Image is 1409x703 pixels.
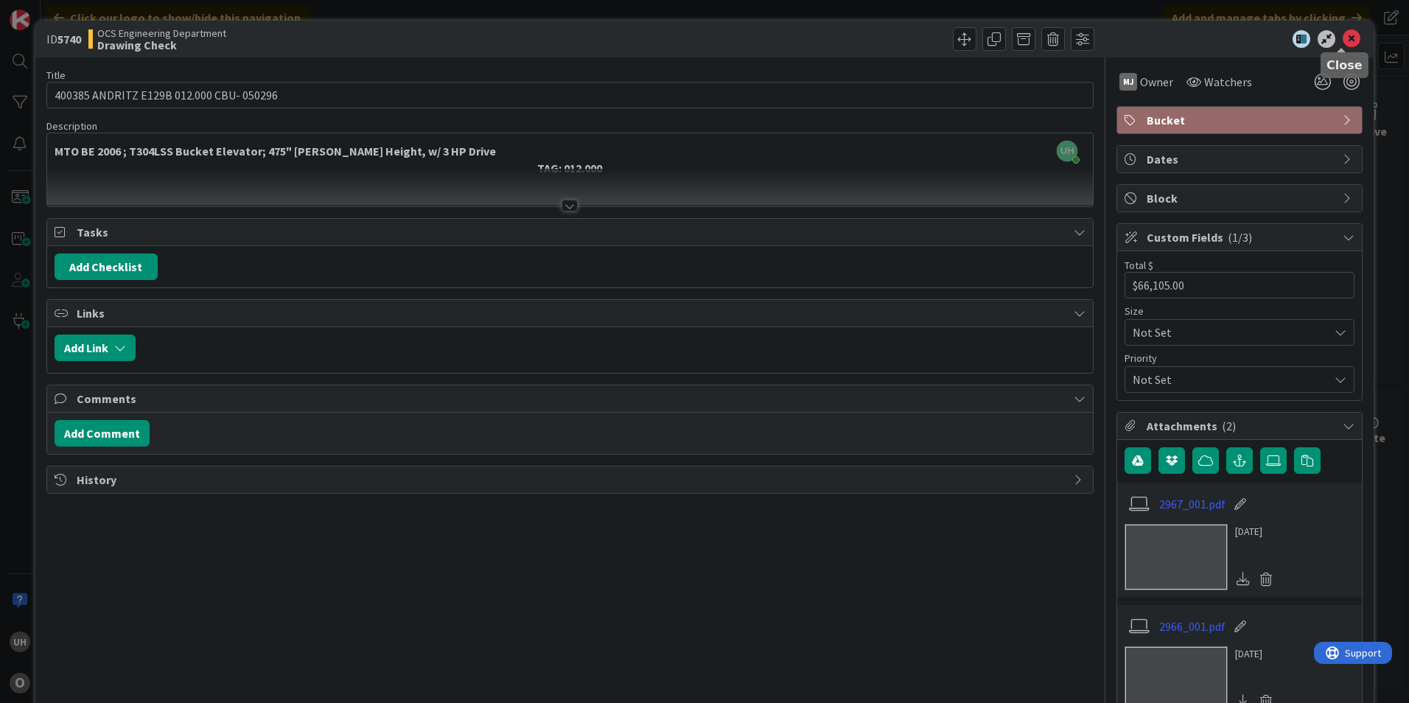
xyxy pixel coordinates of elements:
[1057,141,1077,161] span: UH
[55,335,136,361] button: Add Link
[46,82,1094,108] input: type card name here...
[1235,646,1278,662] div: [DATE]
[1125,259,1153,272] label: Total $
[97,39,226,51] b: Drawing Check
[31,2,67,20] span: Support
[1204,73,1252,91] span: Watchers
[57,32,81,46] b: 5740
[46,119,97,133] span: Description
[1147,189,1335,207] span: Block
[1147,150,1335,168] span: Dates
[1147,417,1335,435] span: Attachments
[55,144,496,158] strong: MTO BE 2006 ; T304LSS Bucket Elevator; 475" [PERSON_NAME] Height, w/ 3 HP Drive
[97,27,226,39] span: OCS Engineering Department
[77,223,1066,241] span: Tasks
[1147,228,1335,246] span: Custom Fields
[1125,353,1354,363] div: Priority
[1228,230,1252,245] span: ( 1/3 )
[1159,495,1226,513] a: 2967_001.pdf
[1222,419,1236,433] span: ( 2 )
[55,253,158,280] button: Add Checklist
[1159,618,1226,635] a: 2966_001.pdf
[77,471,1066,489] span: History
[1119,73,1137,91] div: MJ
[1235,524,1278,539] div: [DATE]
[1235,570,1251,589] div: Download
[55,420,150,447] button: Add Comment
[1133,322,1321,343] span: Not Set
[1125,306,1354,316] div: Size
[46,30,81,48] span: ID
[1326,58,1363,72] h5: Close
[1140,73,1173,91] span: Owner
[1147,111,1335,129] span: Bucket
[77,390,1066,408] span: Comments
[537,161,602,175] strong: TAG: 012.000
[46,69,66,82] label: Title
[77,304,1066,322] span: Links
[1133,369,1321,390] span: Not Set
